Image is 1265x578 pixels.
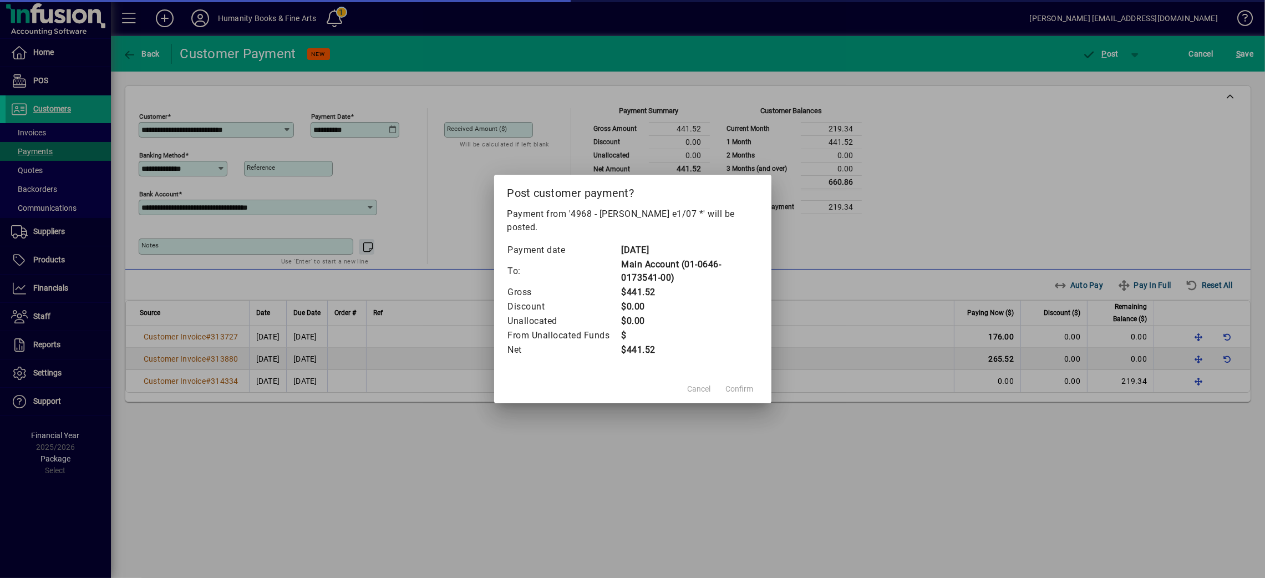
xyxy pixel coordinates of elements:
td: $ [621,328,758,343]
td: Payment date [507,243,621,257]
td: Net [507,343,621,357]
td: Main Account (01-0646-0173541-00) [621,257,758,285]
td: Unallocated [507,314,621,328]
h2: Post customer payment? [494,175,771,207]
td: Gross [507,285,621,300]
td: From Unallocated Funds [507,328,621,343]
td: $441.52 [621,285,758,300]
td: $0.00 [621,314,758,328]
p: Payment from '4968 - [PERSON_NAME] e1/07 *' will be posted. [507,207,758,234]
td: $0.00 [621,300,758,314]
td: [DATE] [621,243,758,257]
td: Discount [507,300,621,314]
td: To: [507,257,621,285]
td: $441.52 [621,343,758,357]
